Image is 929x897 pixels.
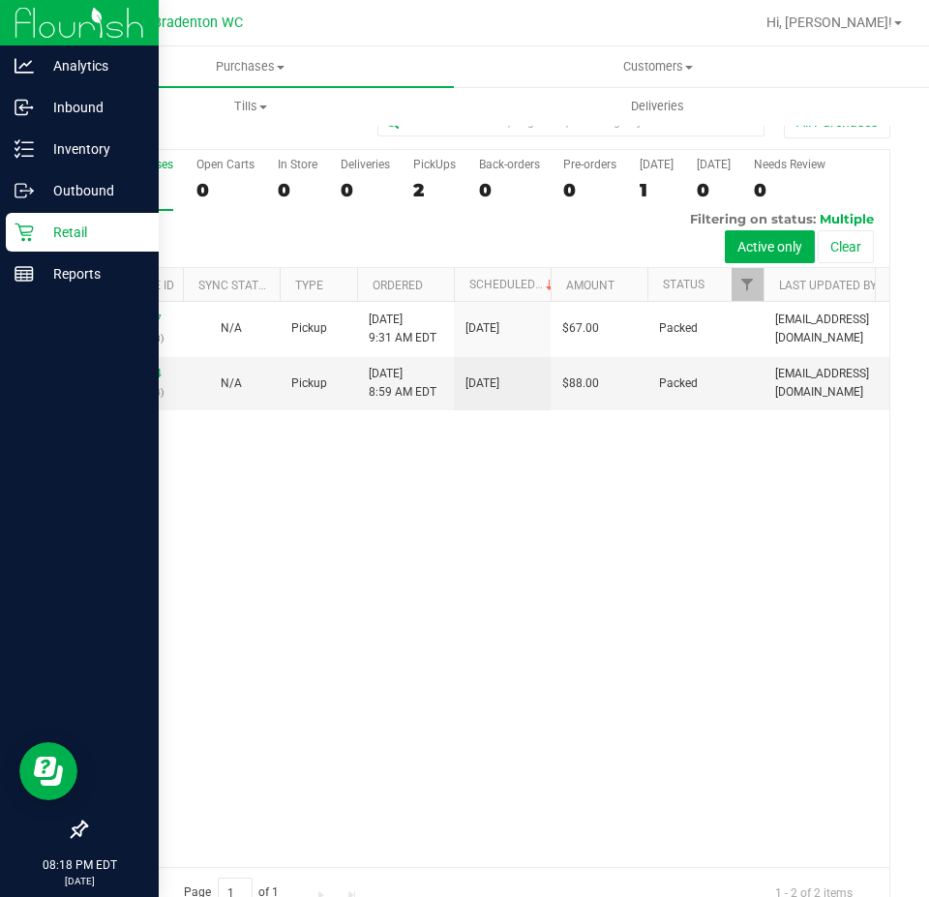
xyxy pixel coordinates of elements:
[196,158,255,171] div: Open Carts
[278,179,317,201] div: 0
[766,15,892,30] span: Hi, [PERSON_NAME]!
[690,211,816,226] span: Filtering on status:
[221,374,242,393] button: N/A
[369,311,436,347] span: [DATE] 9:31 AM EDT
[455,58,860,75] span: Customers
[46,58,454,75] span: Purchases
[15,264,34,284] inline-svg: Reports
[34,137,150,161] p: Inventory
[34,262,150,285] p: Reports
[605,98,710,115] span: Deliveries
[15,223,34,242] inline-svg: Retail
[34,221,150,244] p: Retail
[34,96,150,119] p: Inbound
[469,278,557,291] a: Scheduled
[341,158,390,171] div: Deliveries
[663,278,704,291] a: Status
[221,319,242,338] button: N/A
[754,158,825,171] div: Needs Review
[454,46,861,87] a: Customers
[659,319,698,338] span: Packed
[697,158,731,171] div: [DATE]
[196,179,255,201] div: 0
[779,279,877,292] a: Last Updated By
[221,376,242,390] span: Not Applicable
[291,374,327,393] span: Pickup
[15,181,34,200] inline-svg: Outbound
[278,158,317,171] div: In Store
[291,319,327,338] span: Pickup
[15,98,34,117] inline-svg: Inbound
[640,158,674,171] div: [DATE]
[659,374,698,393] span: Packed
[562,319,599,338] span: $67.00
[47,98,453,115] span: Tills
[34,54,150,77] p: Analytics
[34,179,150,202] p: Outbound
[479,158,540,171] div: Back-orders
[295,279,323,292] a: Type
[369,365,436,402] span: [DATE] 8:59 AM EDT
[413,158,456,171] div: PickUps
[725,230,815,263] button: Active only
[732,268,764,301] a: Filter
[15,139,34,159] inline-svg: Inventory
[198,279,273,292] a: Sync Status
[46,46,454,87] a: Purchases
[341,179,390,201] div: 0
[46,86,454,127] a: Tills
[563,158,616,171] div: Pre-orders
[454,86,861,127] a: Deliveries
[15,56,34,75] inline-svg: Analytics
[19,742,77,800] iframe: Resource center
[479,179,540,201] div: 0
[820,211,874,226] span: Multiple
[818,230,874,263] button: Clear
[465,374,499,393] span: [DATE]
[562,374,599,393] span: $88.00
[754,179,825,201] div: 0
[413,179,456,201] div: 2
[153,15,243,31] span: Bradenton WC
[373,279,423,292] a: Ordered
[465,319,499,338] span: [DATE]
[640,179,674,201] div: 1
[221,321,242,335] span: Not Applicable
[563,179,616,201] div: 0
[9,856,150,874] p: 08:18 PM EDT
[566,279,614,292] a: Amount
[9,874,150,888] p: [DATE]
[697,179,731,201] div: 0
